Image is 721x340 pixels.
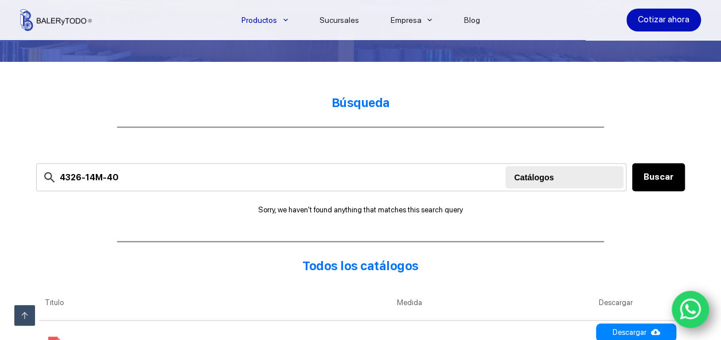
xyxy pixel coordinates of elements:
a: Ir arriba [14,305,35,326]
input: Search files... [36,163,626,191]
img: Balerytodo [20,9,92,31]
th: Descargar [593,286,682,320]
a: WhatsApp [672,291,710,329]
th: Titulo [39,286,391,320]
img: search-24.svg [42,170,57,184]
button: Buscar [632,163,685,191]
p: Sorry, we haven't found anything that matches this search query [36,205,685,214]
strong: Búsqueda [331,96,389,110]
th: Medida [391,286,593,320]
strong: Todos los catálogos [302,259,419,273]
a: Cotizar ahora [626,9,701,31]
